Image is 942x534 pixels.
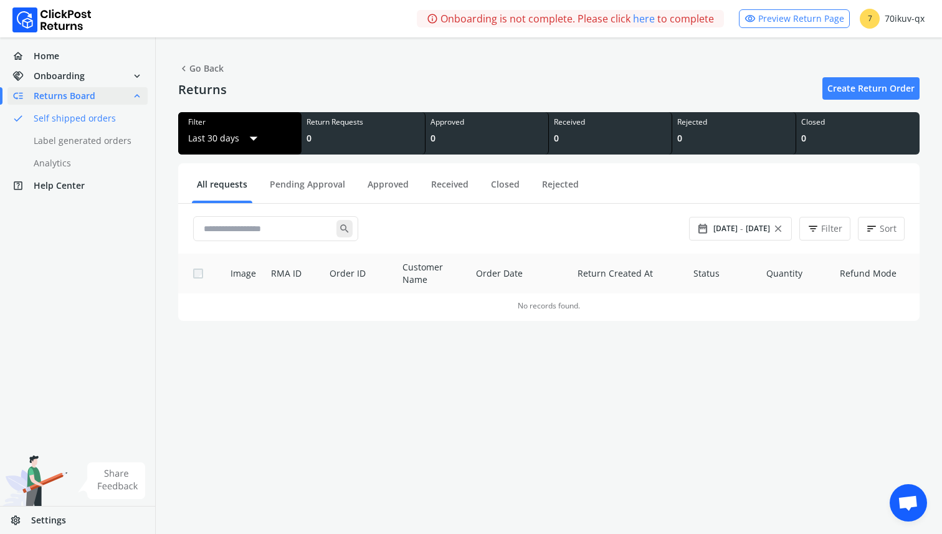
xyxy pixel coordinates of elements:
span: Go Back [178,60,224,77]
a: Rejected [537,178,584,200]
div: Filter [188,117,291,127]
a: Received [426,178,473,200]
a: Analytics [7,155,163,172]
span: home [12,47,34,65]
th: Customer Name [395,254,469,293]
span: settings [10,512,31,529]
span: [DATE] [746,224,770,234]
div: 0 [677,132,790,145]
span: search [336,220,353,237]
span: Home [34,50,59,62]
a: Pending Approval [265,178,350,200]
div: Onboarding is not complete. Please click to complete [417,10,724,27]
span: - [740,222,743,235]
span: chevron_left [178,60,189,77]
th: Quantity [759,254,832,293]
a: Approved [363,178,414,200]
span: Settings [31,514,66,527]
img: Logo [12,7,92,32]
a: homeHome [7,47,148,65]
th: RMA ID [264,254,322,293]
span: date_range [697,220,708,237]
a: visibilityPreview Return Page [739,9,850,28]
div: Rejected [677,117,790,127]
span: help_center [12,177,34,194]
span: expand_more [131,67,143,85]
img: share feedback [78,462,146,499]
h4: Returns [178,82,227,97]
div: Open chat [890,484,927,522]
div: Return Requests [307,117,419,127]
th: Refund Mode [832,254,920,293]
span: low_priority [12,87,34,105]
th: Status [686,254,759,293]
span: info [427,10,438,27]
a: here [633,11,655,26]
th: Image [216,254,264,293]
span: sort [866,220,877,237]
button: Last 30 daysarrow_drop_down [188,127,263,150]
span: Help Center [34,179,85,192]
span: Onboarding [34,70,85,82]
a: Create Return Order [822,77,920,100]
div: 70ikuv-qx [860,9,925,29]
div: 0 [554,132,667,145]
th: Order Date [469,254,570,293]
div: 0 [307,132,419,145]
button: sortSort [858,217,905,241]
span: handshake [12,67,34,85]
span: done [12,110,24,127]
a: doneSelf shipped orders [7,110,163,127]
a: All requests [192,178,252,200]
span: Filter [821,222,842,235]
span: visibility [745,10,756,27]
div: Closed [801,117,915,127]
a: Closed [486,178,525,200]
div: 0 [801,132,915,145]
span: filter_list [807,220,819,237]
span: 7 [860,9,880,29]
span: arrow_drop_down [244,127,263,150]
a: Label generated orders [7,132,163,150]
td: No records found. [178,293,920,316]
a: help_centerHelp Center [7,177,148,194]
span: [DATE] [713,224,738,234]
span: close [773,220,784,237]
th: Return Created At [570,254,686,293]
span: Returns Board [34,90,95,102]
th: Order ID [322,254,395,293]
div: Received [554,117,667,127]
div: 0 [431,132,543,145]
span: expand_less [131,87,143,105]
div: Approved [431,117,543,127]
